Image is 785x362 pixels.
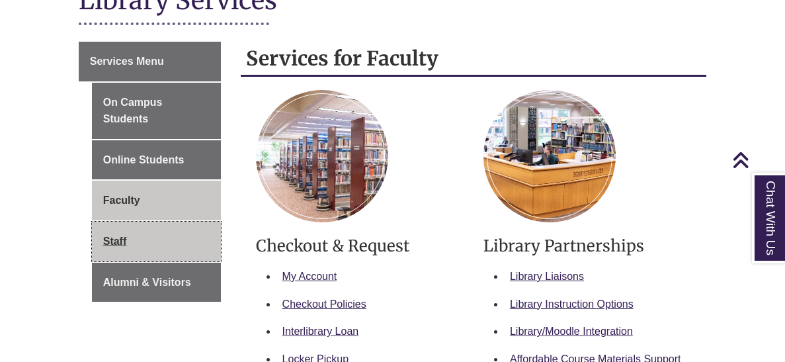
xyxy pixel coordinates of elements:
a: Library Liaisons [510,271,584,282]
a: Back to Top [732,151,782,169]
a: Online Students [92,140,221,180]
h2: Services for Faculty [241,42,707,77]
a: Faculty [92,181,221,220]
a: Staff [92,222,221,261]
h3: Library Partnerships [483,236,691,256]
h3: Checkout & Request [256,236,464,256]
span: Services Menu [90,56,164,67]
a: Alumni & Visitors [92,263,221,302]
a: Checkout Policies [282,298,366,310]
div: Guide Page Menu [79,42,221,302]
a: Library Instruction Options [510,298,634,310]
a: Services Menu [79,42,221,81]
a: On Campus Students [92,83,221,139]
a: Library/Moodle Integration [510,326,633,337]
a: My Account [282,271,337,282]
a: Interlibrary Loan [282,326,359,337]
